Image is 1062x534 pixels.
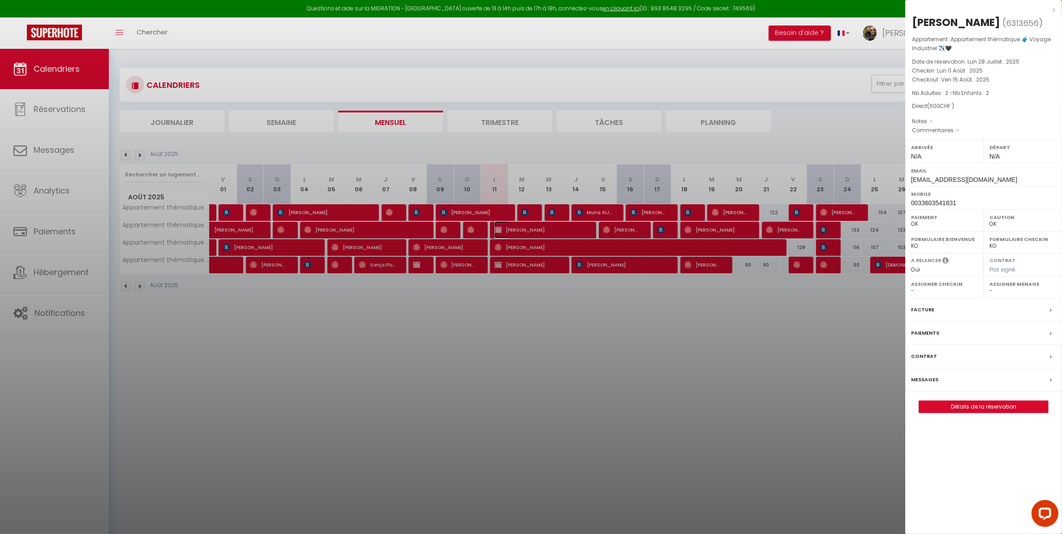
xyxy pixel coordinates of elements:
[927,102,954,110] span: ( CHF )
[989,143,1056,152] label: Départ
[912,66,1055,75] p: Checkin :
[942,257,949,267] i: Sélectionner OUI si vous souhaiter envoyer les séquences de messages post-checkout
[941,76,989,83] span: Ven 15 Août . 2025
[911,328,939,338] label: Paiements
[929,102,940,110] span: 600
[912,102,1055,111] div: Direct
[912,75,1055,84] p: Checkout :
[912,89,989,97] span: Nb Adultes : 2 -
[911,235,978,244] label: Formulaire Bienvenue
[911,176,1017,183] span: [EMAIL_ADDRESS][DOMAIN_NAME]
[989,153,1000,160] span: N/A
[989,235,1056,244] label: Formulaire Checkin
[937,67,983,74] span: Lun 11 Août . 2025
[989,266,1015,273] span: Pas signé
[919,401,1048,413] a: Détails de la réservation
[989,280,1056,289] label: Assigner Menage
[919,400,1049,413] button: Détails de la réservation
[912,35,1051,52] span: Appartement thématique 🧳 Voyage Industriel ✈️🖤
[912,35,1055,53] p: Appartement :
[953,89,989,97] span: Nb Enfants : 2
[1002,17,1043,29] span: ( )
[911,189,1056,198] label: Mobile
[912,57,1055,66] p: Date de réservation :
[911,257,941,264] label: A relancer
[967,58,1019,65] span: Lun 28 Juillet . 2025
[930,117,933,125] span: -
[911,213,978,222] label: Paiement
[911,352,937,361] label: Contrat
[912,117,1055,126] p: Notes :
[1006,17,1039,29] span: 6313656
[911,305,934,314] label: Facture
[911,143,978,152] label: Arrivée
[911,375,938,384] label: Messages
[905,4,1055,15] div: x
[956,126,959,134] span: -
[911,153,921,160] span: N/A
[912,15,1000,30] div: [PERSON_NAME]
[911,199,956,207] span: 0033603541831
[912,126,1055,135] p: Commentaires :
[911,166,1056,175] label: Email
[1024,496,1062,534] iframe: LiveChat chat widget
[989,257,1015,263] label: Contrat
[989,213,1056,222] label: Caution
[911,280,978,289] label: Assigner Checkin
